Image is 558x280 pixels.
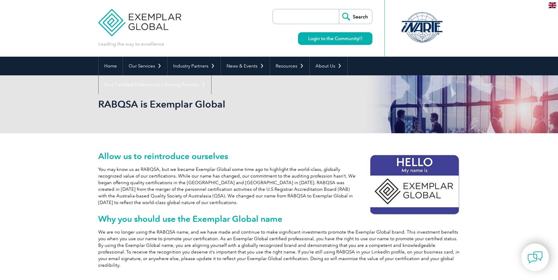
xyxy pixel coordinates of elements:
[549,2,556,8] img: en
[98,41,164,47] p: Leading the way to excellence
[221,57,270,75] a: News & Events
[98,214,460,224] h2: Why you should use the Exemplar Global name
[270,57,309,75] a: Resources
[99,75,211,94] a: Find Certified Professional / Training Provider
[98,99,351,109] h2: RABQSA is Exemplar Global
[359,37,362,40] img: open_square.png
[339,9,372,24] input: Search
[528,250,543,265] img: contact-chat.png
[98,166,460,206] p: You may know us as RABQSA, but we became Exemplar Global some time ago to highlight the world-cla...
[123,57,167,75] a: Our Services
[98,151,460,161] h2: Allow us to reintroduce ourselves
[310,57,347,75] a: About Us
[298,32,372,45] a: Login to the Community
[99,57,123,75] a: Home
[168,57,221,75] a: Industry Partners
[98,229,460,269] p: We are no longer using the RABQSA name, and we have made and continue to make significant investm...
